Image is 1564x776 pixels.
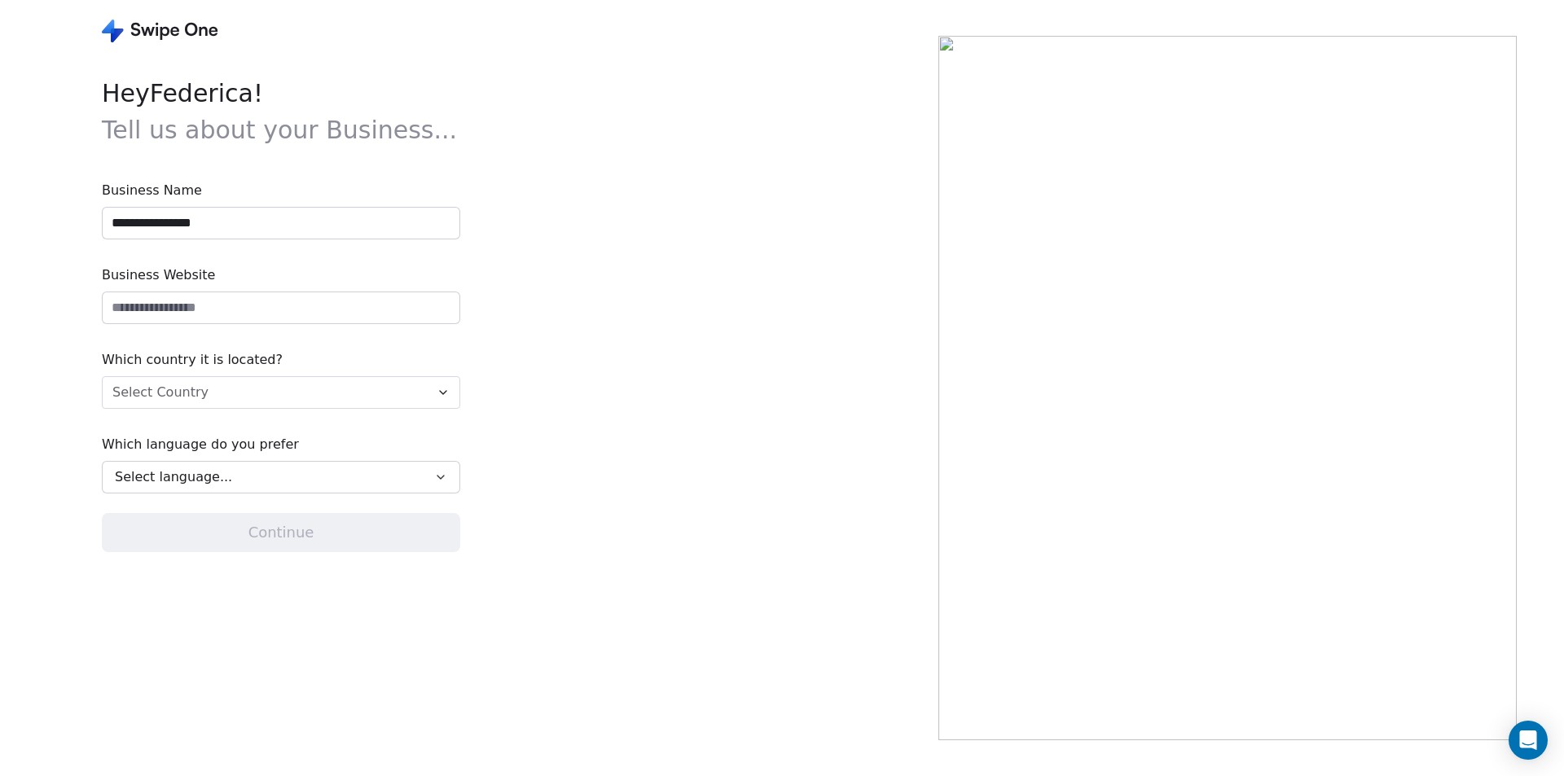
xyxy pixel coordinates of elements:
[112,383,209,402] span: Select Country
[102,75,460,148] span: Hey Federica !
[102,350,460,370] span: Which country it is located?
[102,181,460,200] span: Business Name
[102,265,460,285] span: Business Website
[1509,721,1548,760] div: Open Intercom Messenger
[102,513,460,552] button: Continue
[102,435,460,454] span: Which language do you prefer
[102,116,457,144] span: Tell us about your Business...
[115,467,232,487] span: Select language...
